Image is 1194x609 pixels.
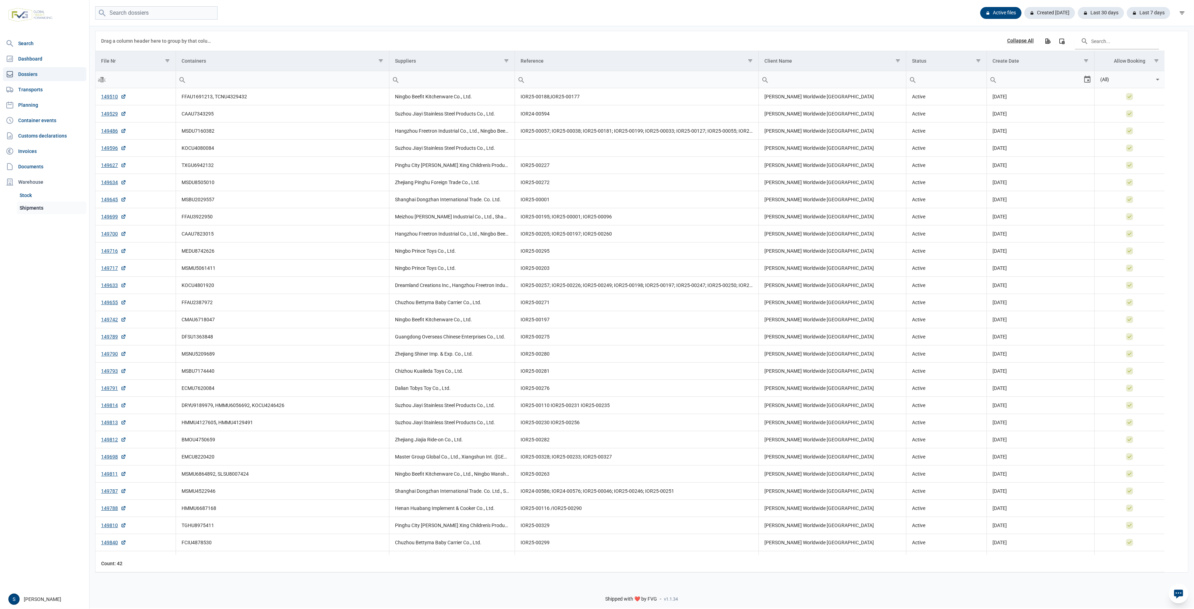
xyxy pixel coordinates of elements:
a: 149633 [101,282,126,289]
td: [PERSON_NAME] Worldwide [GEOGRAPHIC_DATA] [758,122,906,140]
td: KOCU4080084 [176,140,389,157]
td: [PERSON_NAME] Worldwide [GEOGRAPHIC_DATA] [758,243,906,260]
td: IOR25-00110 IOR25-00231 IOR25-00235 [515,397,758,414]
td: Ningbo Beefit Kitchenware Co., Ltd., Ningbo Wansheng Import and Export Co., Ltd. [389,465,515,483]
td: IOR25-00280 [515,345,758,363]
a: 149813 [101,419,126,426]
td: Filter cell [515,71,758,88]
input: Filter cell [906,71,987,88]
span: [DATE] [992,488,1007,494]
span: [DATE] [992,282,1007,288]
td: FFAU2387972 [176,294,389,311]
span: Show filter options for column 'Client Name' [895,58,900,63]
td: [PERSON_NAME] Worldwide [GEOGRAPHIC_DATA] [758,414,906,431]
a: 149529 [101,110,126,117]
td: Ningbo Beefit Kitchenware Co., Ltd. [389,88,515,105]
td: IOR25-00227 [515,157,758,174]
a: 149742 [101,316,126,323]
a: Customs declarations [3,129,86,143]
span: [DATE] [992,402,1007,408]
td: Zhejiang Jiajia Ride-on Co., Ltd. [389,431,515,448]
div: Search box [906,71,919,88]
a: 149789 [101,333,126,340]
td: MSBU2029557 [176,191,389,208]
td: Active [906,380,987,397]
td: IOR25-00057; IOR25-00038; IOR25-00181; IOR25-00199; IOR25-00033; IOR25-00127; IOR25-00055; IOR25-... [515,122,758,140]
td: Column Status [906,51,987,71]
td: Chizhou Kuaileda Toys Co., Ltd. [389,363,515,380]
td: [PERSON_NAME] Worldwide [GEOGRAPHIC_DATA] [758,174,906,191]
td: MSDU7160382 [176,122,389,140]
td: KOCU4801920 [176,277,389,294]
span: [DATE] [992,128,1007,134]
td: [PERSON_NAME] Worldwide [GEOGRAPHIC_DATA] [758,277,906,294]
td: BMOU4750659 [176,431,389,448]
span: [DATE] [992,368,1007,374]
span: [DATE] [992,540,1007,545]
td: Active [906,157,987,174]
div: [PERSON_NAME] [8,594,85,605]
a: Transports [3,83,86,97]
span: Show filter options for column 'Containers' [378,58,383,63]
a: 149812 [101,436,126,443]
td: Active [906,191,987,208]
div: Warehouse [3,175,86,189]
a: Shipments [17,202,86,214]
span: Show filter options for column 'Suppliers' [504,58,509,63]
div: Column Chooser [1055,35,1068,47]
td: IOR25-00272 [515,174,758,191]
div: Search box [389,71,402,88]
a: 149627 [101,162,126,169]
input: Filter cell [1095,71,1153,88]
span: [DATE] [992,437,1007,442]
span: [DATE] [992,505,1007,511]
td: [PERSON_NAME] Worldwide [GEOGRAPHIC_DATA] [758,380,906,397]
td: Shanghai Dongzhan International Trade. Co. Ltd. [389,191,515,208]
td: IOR25-00295 [515,243,758,260]
input: Filter cell [389,71,515,88]
td: IOR25-00203 [515,260,758,277]
td: Active [906,483,987,500]
td: IOR25-00275 [515,328,758,345]
td: MSBU7174440 [176,363,389,380]
div: Drag a column header here to group by that column [101,35,213,47]
td: Active [906,105,987,122]
a: 149814 [101,402,126,409]
td: MEDU8742626 [176,243,389,260]
span: [DATE] [992,214,1007,219]
a: 149698 [101,453,126,460]
td: Active [906,363,987,380]
td: [PERSON_NAME] Worldwide [GEOGRAPHIC_DATA] [758,500,906,517]
td: Filter cell [176,71,389,88]
td: IOR25-00281 [515,363,758,380]
td: [PERSON_NAME] Worldwide [GEOGRAPHIC_DATA] [758,157,906,174]
td: Filter cell [987,71,1095,88]
td: TCNU1401282 [176,551,389,568]
div: File Nr [101,58,116,64]
a: 149645 [101,196,126,203]
span: [DATE] [992,334,1007,339]
td: IOR25-00205; IOR25-00197; IOR25-00260 [515,225,758,243]
td: MSMU5061411 [176,260,389,277]
a: 149655 [101,299,126,306]
td: Active [906,174,987,191]
td: HMMU6687168 [176,500,389,517]
a: 149793 [101,367,126,374]
span: [DATE] [992,454,1007,460]
td: Active [906,311,987,328]
td: Dreamland Creations Inc., Hangzhou Freetron Industrial Co., Ltd., Ningbo Beefit Kitchenware Co., ... [389,277,515,294]
div: Search box [987,71,999,88]
div: Select [1153,71,1162,88]
span: [DATE] [992,162,1007,168]
td: Column File Nr [96,51,176,71]
td: [PERSON_NAME] Worldwide [GEOGRAPHIC_DATA] [758,105,906,122]
td: Active [906,243,987,260]
td: IOR25-00287 [515,551,758,568]
td: Ningbo Prince Toys Co., Ltd. [389,260,515,277]
a: 149510 [101,93,126,100]
div: Data grid toolbar [101,31,1159,51]
td: Filter cell [1095,71,1165,88]
td: [PERSON_NAME] Worldwide [GEOGRAPHIC_DATA] [758,483,906,500]
td: Active [906,551,987,568]
td: Master Group Global Co., Ltd., Xiangshun Int. ([GEOGRAPHIC_DATA]) Trading Co., Ltd. [389,448,515,465]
